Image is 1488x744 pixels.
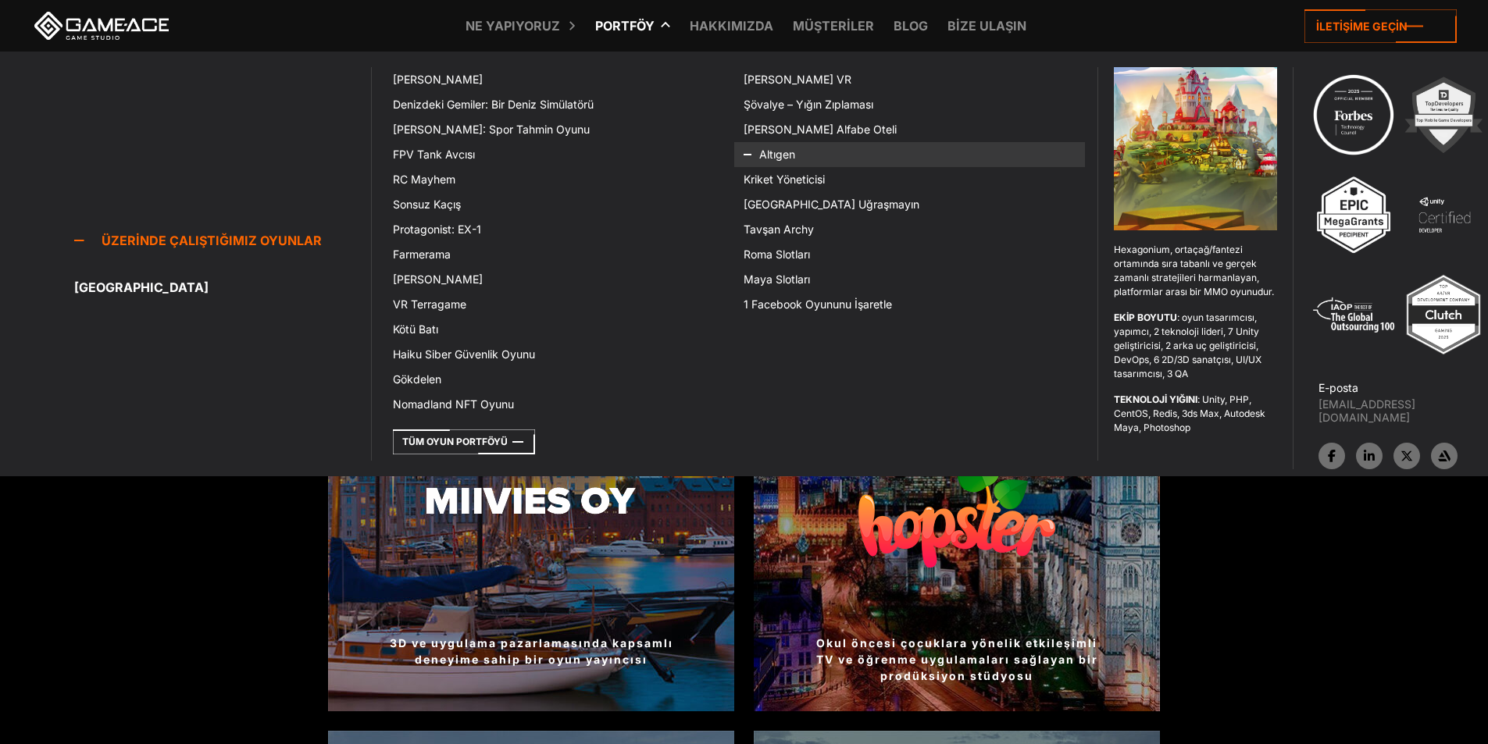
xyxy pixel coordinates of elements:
a: [PERSON_NAME] VR [734,67,1085,92]
font: Bize Ulaşın [947,18,1026,34]
font: Gökdelen [393,372,441,386]
a: Farmerama [384,242,734,267]
font: : oyun tasarımcısı, yapımcı, 2 teknoloji lideri, 7 Unity geliştiricisi, 2 arka uç geliştiricisi, ... [1114,311,1261,379]
img: En iyi AR VR oyun geliştirme şirketi 2025 oyun ası [1401,272,1486,358]
font: Tavşan Archy [744,222,814,236]
a: Denizdeki Gemiler: Bir Deniz Simülatörü [384,92,734,117]
a: VR Terragame [384,292,734,317]
font: Hexagonium, ortaçağ/fantezi ortamında sıra tabanlı ve gerçek zamanlı stratejileri harmanlayan, pl... [1114,244,1274,297]
font: Blog [894,18,928,34]
font: RC Mayhem [393,173,455,186]
img: Teknoloji konseyi rozet programı ası 2025 oyun ası [1311,72,1397,158]
font: Müşteriler [793,18,874,34]
font: VR Terragame [393,297,466,311]
font: FPV Tank Avcısı [393,148,475,161]
a: Gökdelen [384,367,734,392]
font: 3D ve uygulama pazarlamasında kapsamlı deneyime sahip bir oyun yayıncısı [390,636,673,666]
font: [PERSON_NAME] [393,272,483,286]
a: İletişime geçin [1304,9,1457,43]
font: [PERSON_NAME] Alfabe Oteli [744,123,897,136]
font: Ne yapıyoruz [466,18,560,34]
font: Roma Slotları [744,247,810,261]
font: [EMAIL_ADDRESS][DOMAIN_NAME] [1319,397,1415,424]
a: Maya Slotları [734,267,1085,292]
a: Altıgen [734,142,1085,167]
font: Protagonist: EX-1 [393,222,481,236]
a: RC Mayhem [384,167,734,192]
font: 1 Facebook Oyununu İşaretle [744,297,892,311]
a: [PERSON_NAME] [384,67,734,92]
font: TEKNOLOJİ YIĞINI [1114,393,1197,405]
a: Kötü Batı [384,317,734,342]
font: Denizdeki Gemiler: Bir Deniz Simülatörü [393,98,594,111]
font: [PERSON_NAME] VR [744,73,851,86]
a: [GEOGRAPHIC_DATA] Uğraşmayın [734,192,1085,217]
font: [GEOGRAPHIC_DATA] Uğraşmayın [744,198,919,211]
a: [PERSON_NAME]: Spor Tahmin Oyunu [384,117,734,142]
img: 3 [1311,172,1397,258]
font: Maya Slotları [744,272,810,286]
font: [PERSON_NAME] [393,73,483,86]
a: FPV Tank Avcısı [384,142,734,167]
img: Hexagonium oyununun üst menüsü [1114,67,1277,230]
font: Nomadland NFT Oyunu [393,397,514,411]
a: Şövalye – Yığın Zıplaması [734,92,1085,117]
a: Roma Slotları [734,242,1085,267]
font: Şövalye – Yığın Zıplaması [744,98,873,111]
a: Tavşan Archy [734,217,1085,242]
a: Nomadland NFT Oyunu [384,392,734,417]
font: Okul öncesi çocuklara yönelik etkileşimli TV ve öğrenme uygulamaları sağlayan bir prodüksiyon stü... [816,636,1098,682]
a: Tüm Oyun Portföyü [393,429,535,454]
img: 5 [1311,272,1397,358]
a: [PERSON_NAME] Alfabe Oteli [734,117,1085,142]
font: [PERSON_NAME]: Spor Tahmin Oyunu [393,123,590,136]
font: Üzerinde çalıştığımız oyunlar [102,233,322,248]
font: Portföy [595,18,655,34]
a: Protagonist: EX-1 [384,217,734,242]
font: : Unity, PHP, CentOS, Redis, 3ds Max, Autodesk Maya, Photoshop [1114,393,1265,433]
font: Kötü Batı [393,322,438,336]
img: 2 [1401,72,1486,158]
font: [GEOGRAPHIC_DATA] [74,279,209,295]
font: Sonsuz Kaçış [393,198,461,211]
font: Farmerama [393,247,451,261]
a: Kriket Yöneticisi [734,167,1085,192]
font: Haiku Siber Güvenlik Oyunu [393,347,535,361]
a: 1 Facebook Oyununu İşaretle [734,292,1085,317]
font: Kriket Yöneticisi [744,173,825,186]
a: [EMAIL_ADDRESS][DOMAIN_NAME] [1319,397,1488,424]
font: E-posta [1319,381,1358,394]
a: Sonsuz Kaçış [384,192,734,217]
img: 4 [1401,172,1487,258]
a: [PERSON_NAME] [384,267,734,292]
a: Haiku Siber Güvenlik Oyunu [384,342,734,367]
font: Hakkımızda [690,18,773,34]
font: EKİP BOYUTU [1114,311,1177,323]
